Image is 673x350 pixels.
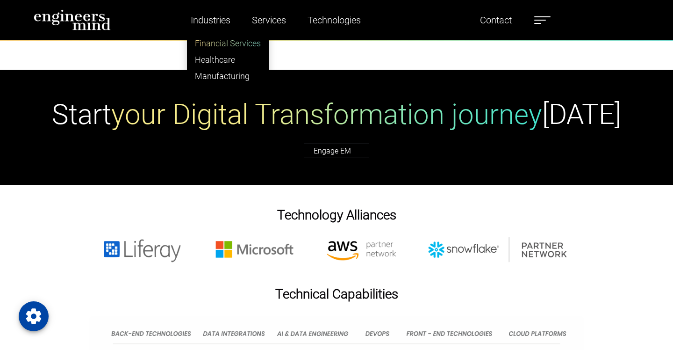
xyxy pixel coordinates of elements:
a: Financial Services [187,35,268,51]
a: Technologies [304,9,365,31]
ul: Industries [187,31,269,88]
span: your Digital Transformation journey [111,98,542,131]
img: logos [84,237,589,263]
a: Healthcare [187,51,268,68]
a: Manufacturing [187,68,268,84]
a: Industries [187,9,234,31]
img: logo [34,9,111,30]
a: Contact [476,9,515,31]
a: Services [248,9,290,31]
a: Engage EM [304,144,369,158]
h1: Start [DATE] [52,98,621,131]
